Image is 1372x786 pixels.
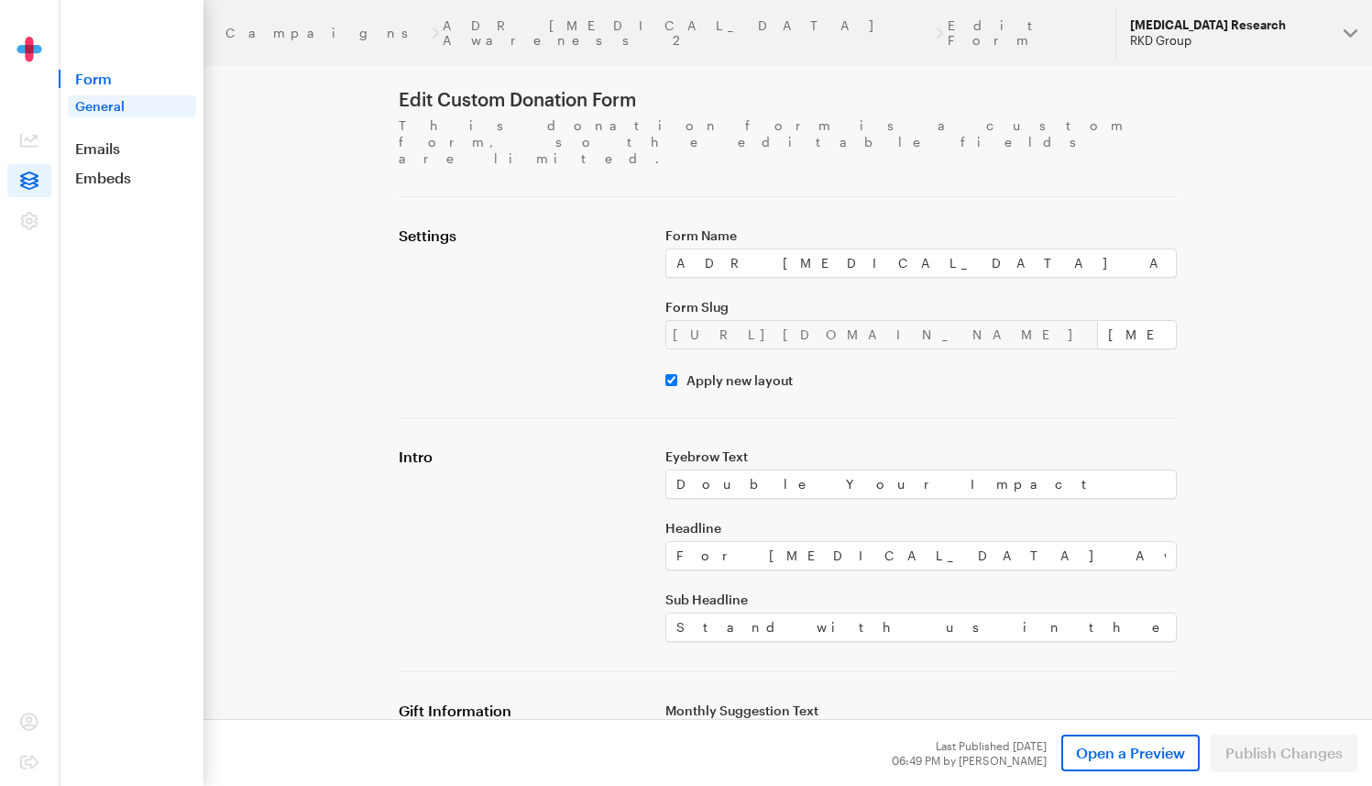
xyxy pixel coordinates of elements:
a: Emails [59,139,203,158]
a: Embeds [59,169,203,187]
label: Headline [665,521,1178,536]
div: Last Published [DATE] 06:49 PM by [PERSON_NAME] [892,738,1047,768]
button: [MEDICAL_DATA] Research RKD Group [1115,7,1372,59]
a: ADR [MEDICAL_DATA] Awareness 2 [443,18,932,48]
h4: Gift Information [399,702,643,720]
div: [MEDICAL_DATA] Research [1130,17,1329,33]
h1: Edit Custom Donation Form [399,88,1178,110]
div: [URL][DOMAIN_NAME] [665,320,1098,349]
label: Apply new layout [677,373,793,388]
a: Campaigns [225,26,428,40]
p: This donation form is a custom form, so the editable fields are limited. [399,117,1178,167]
label: Form Name [665,228,1178,243]
div: RKD Group [1130,33,1329,49]
label: Form Slug [665,300,1178,315]
span: Open a Preview [1076,742,1185,764]
h4: Settings [399,227,643,245]
h4: Intro [399,448,643,466]
a: Open a Preview [1061,735,1200,771]
label: Sub Headline [665,592,1178,607]
a: General [68,95,196,117]
label: Eyebrow Text [665,449,1178,464]
label: Monthly Suggestion Text [665,703,1178,718]
span: Form [59,70,203,88]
